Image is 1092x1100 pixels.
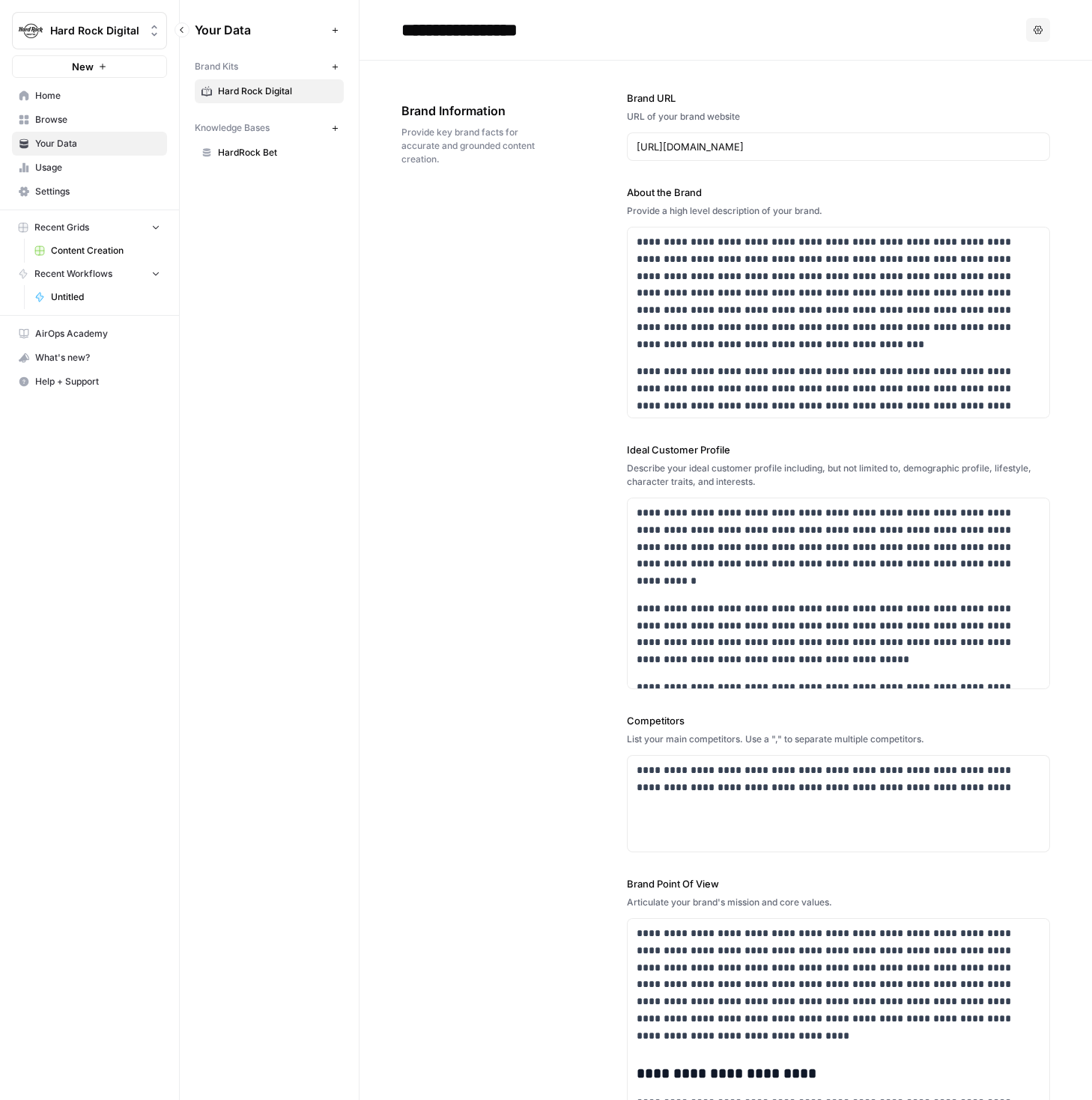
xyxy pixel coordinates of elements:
span: Settings [35,185,160,198]
span: Content Creation [51,244,160,257]
div: List your main competitors. Use a "," to separate multiple competitors. [627,733,1051,746]
input: www.sundaysoccer.com [637,139,1041,154]
button: New [12,55,167,78]
span: Your Data [195,21,326,39]
span: HardRock Bet [218,146,337,159]
span: Recent Workflows [34,267,112,281]
a: AirOps Academy [12,322,167,346]
span: Home [35,89,160,103]
a: Your Data [12,132,167,156]
span: Help + Support [35,375,160,388]
span: Brand Information [401,102,543,120]
button: What's new? [12,346,167,370]
span: AirOps Academy [35,327,160,340]
label: Competitors [627,713,1051,728]
button: Recent Grids [12,216,167,239]
label: About the Brand [627,185,1051,200]
span: Your Data [35,137,160,150]
div: Articulate your brand's mission and core values. [627,896,1051,909]
div: Provide a high level description of your brand. [627,204,1051,218]
label: Brand Point Of View [627,876,1051,891]
button: Workspace: Hard Rock Digital [12,12,167,49]
div: URL of your brand website [627,110,1051,123]
button: Recent Workflows [12,263,167,285]
a: Content Creation [28,239,167,263]
span: Usage [35,161,160,174]
span: Provide key brand facts for accurate and grounded content creation. [401,126,543,166]
span: Hard Rock Digital [218,85,337,98]
span: Browse [35,113,160,126]
div: Describe your ideal customer profile including, but not limited to, demographic profile, lifestyl... [627,462,1051,489]
a: Browse [12,108,167,132]
span: Brand Kits [195,60,238,73]
span: Untitled [51,290,160,304]
label: Ideal Customer Profile [627,442,1051,457]
img: Hard Rock Digital Logo [17,17,44,44]
button: Help + Support [12,370,167,394]
span: Recent Grids [34,221,89,234]
label: Brand URL [627,91,1051,106]
a: Home [12,84,167,108]
div: What's new? [13,346,166,369]
a: Untitled [28,285,167,309]
a: HardRock Bet [195,141,344,165]
span: Knowledge Bases [195,121,270,135]
span: New [72,59,94,74]
a: Settings [12,180,167,204]
a: Usage [12,156,167,180]
span: Hard Rock Digital [50,23,141,38]
a: Hard Rock Digital [195,79,344,103]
